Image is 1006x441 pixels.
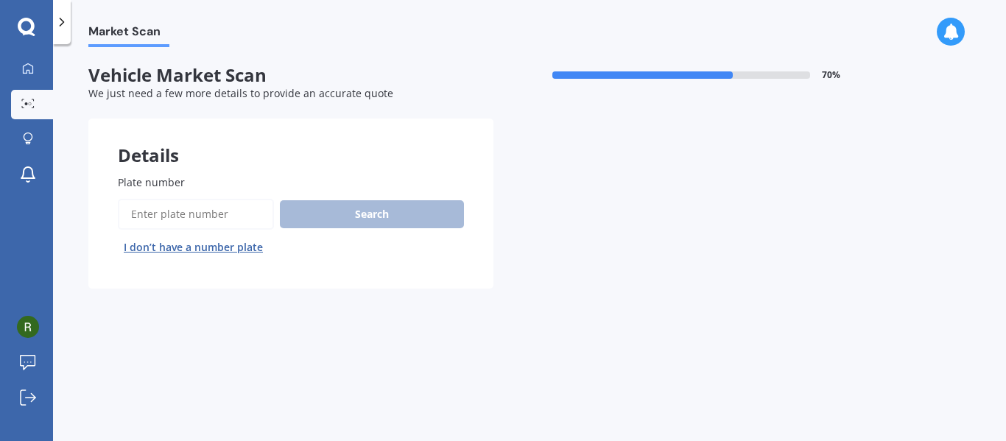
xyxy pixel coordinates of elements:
[118,199,274,230] input: Enter plate number
[88,86,393,100] span: We just need a few more details to provide an accurate quote
[118,175,185,189] span: Plate number
[88,65,493,86] span: Vehicle Market Scan
[88,24,169,44] span: Market Scan
[88,119,493,163] div: Details
[17,316,39,338] img: ACg8ocI-zmtwb7Aa7zKz0mjVS1kjX5sgxHU3YF6ced5P7J7WfHAe3A=s96-c
[822,70,840,80] span: 70 %
[118,236,269,259] button: I don’t have a number plate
